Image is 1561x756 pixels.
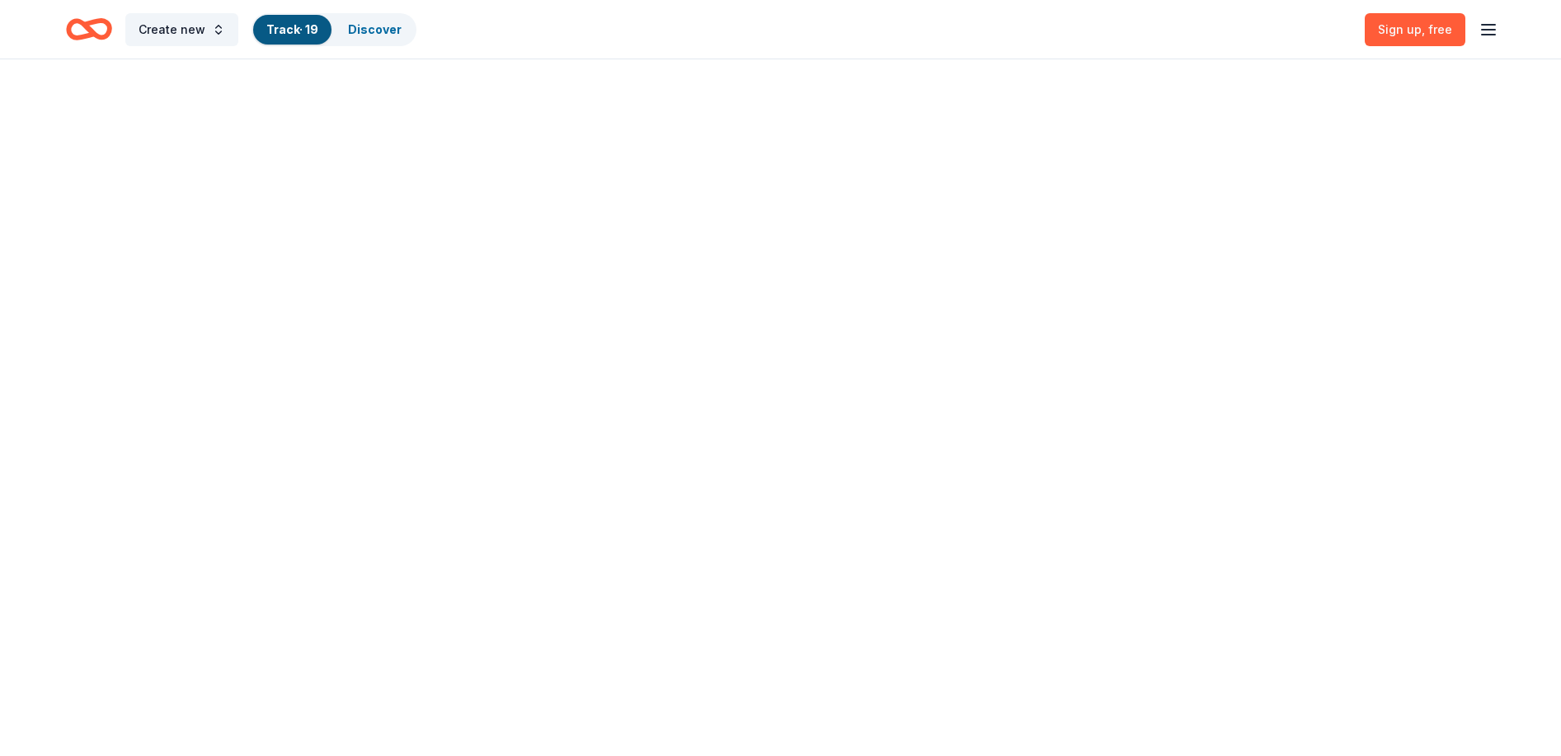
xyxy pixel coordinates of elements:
[1365,13,1465,46] a: Sign up, free
[139,20,205,40] span: Create new
[252,13,416,46] button: Track· 19Discover
[66,10,112,49] a: Home
[266,22,318,36] a: Track· 19
[348,22,402,36] a: Discover
[1378,22,1452,36] span: Sign up
[1422,22,1452,36] span: , free
[125,13,238,46] button: Create new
